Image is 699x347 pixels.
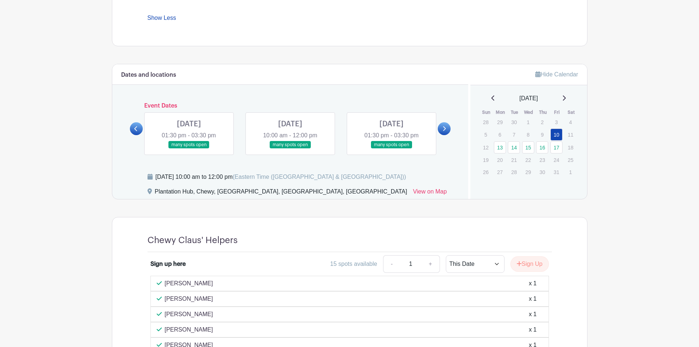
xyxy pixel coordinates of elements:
p: 28 [480,116,492,128]
p: 29 [494,116,506,128]
a: View on Map [413,187,447,199]
a: - [383,255,400,273]
a: 10 [550,129,563,141]
th: Mon [494,109,508,116]
th: Thu [536,109,550,116]
p: 1 [522,116,534,128]
a: 17 [550,141,563,153]
p: 9 [536,129,548,140]
div: x 1 [529,325,536,334]
p: 19 [480,154,492,166]
h6: Event Dates [143,102,438,109]
p: 4 [564,116,576,128]
p: [PERSON_NAME] [165,310,213,319]
p: [PERSON_NAME] [165,325,213,334]
p: 28 [508,166,520,178]
div: 15 spots available [330,260,377,268]
th: Tue [507,109,522,116]
h6: Dates and locations [121,72,176,79]
p: 12 [480,142,492,153]
span: [DATE] [520,94,538,103]
p: 24 [550,154,563,166]
p: 29 [522,166,534,178]
p: 30 [536,166,548,178]
h4: Chewy Claus' Helpers [148,235,238,246]
span: (Eastern Time ([GEOGRAPHIC_DATA] & [GEOGRAPHIC_DATA])) [233,174,406,180]
div: x 1 [529,294,536,303]
a: 15 [522,141,534,153]
p: 7 [508,129,520,140]
p: 1 [564,166,576,178]
p: 25 [564,154,576,166]
p: 8 [522,129,534,140]
th: Fri [550,109,564,116]
p: 5 [480,129,492,140]
th: Sat [564,109,578,116]
p: 27 [494,166,506,178]
p: 21 [508,154,520,166]
p: 3 [550,116,563,128]
p: 2 [536,116,548,128]
div: [DATE] 10:00 am to 12:00 pm [156,173,406,181]
p: 26 [480,166,492,178]
div: Plantation Hub, Chewy, [GEOGRAPHIC_DATA], [GEOGRAPHIC_DATA], [GEOGRAPHIC_DATA] [155,187,407,199]
p: 30 [508,116,520,128]
p: 20 [494,154,506,166]
th: Sun [479,109,494,116]
a: 14 [508,141,520,153]
a: Show Less [148,15,176,24]
p: 23 [536,154,548,166]
div: x 1 [529,310,536,319]
a: + [421,255,440,273]
p: [PERSON_NAME] [165,294,213,303]
div: x 1 [529,279,536,288]
th: Wed [522,109,536,116]
a: Hide Calendar [535,71,578,77]
p: 18 [564,142,576,153]
p: 11 [564,129,576,140]
a: 13 [494,141,506,153]
div: Sign up here [150,260,186,268]
p: 22 [522,154,534,166]
p: 31 [550,166,563,178]
p: 6 [494,129,506,140]
p: [PERSON_NAME] [165,279,213,288]
button: Sign Up [510,256,549,272]
a: 16 [536,141,548,153]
